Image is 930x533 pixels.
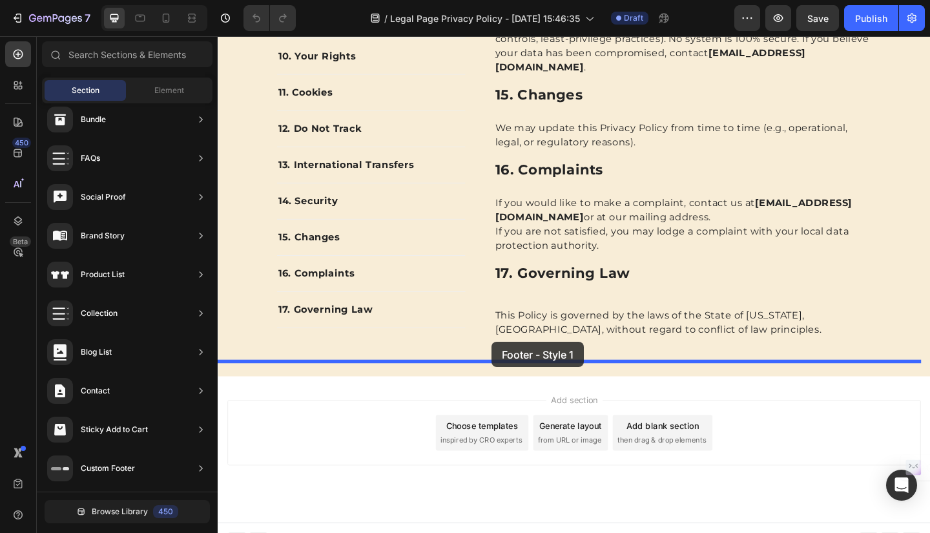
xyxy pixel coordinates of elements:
div: Bundle [81,113,106,126]
div: 450 [153,505,178,518]
div: Product List [81,268,125,281]
span: Element [154,85,184,96]
button: Save [796,5,839,31]
button: Browse Library450 [45,500,210,523]
input: Search Sections & Elements [42,41,212,67]
div: Collection [81,307,118,320]
span: Browse Library [92,506,148,517]
span: Legal Page Privacy Policy - [DATE] 15:46:35 [390,12,580,25]
div: Open Intercom Messenger [886,470,917,501]
button: 7 [5,5,96,31]
span: Save [807,13,829,24]
div: FAQs [81,152,100,165]
div: Publish [855,12,887,25]
div: Blog List [81,346,112,359]
div: Custom Footer [81,462,135,475]
button: Publish [844,5,898,31]
span: Draft [624,12,643,24]
div: Sticky Add to Cart [81,423,148,436]
span: / [384,12,387,25]
iframe: Design area [218,36,930,533]
div: Beta [10,236,31,247]
div: Undo/Redo [243,5,296,31]
span: Section [72,85,99,96]
p: 7 [85,10,90,26]
div: Social Proof [81,191,126,204]
div: 450 [12,138,31,148]
div: Brand Story [81,229,125,242]
div: Contact [81,384,110,397]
